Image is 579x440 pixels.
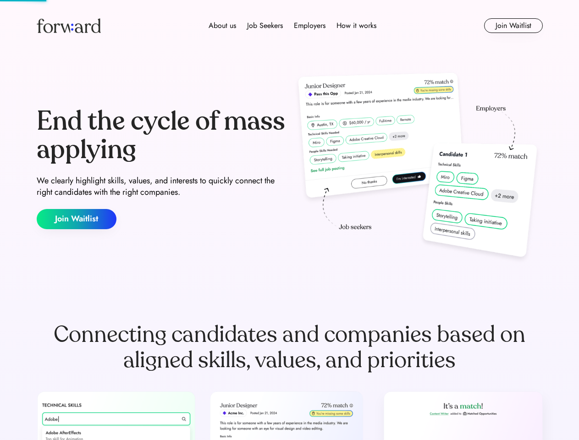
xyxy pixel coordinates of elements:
div: About us [209,20,236,31]
div: Employers [294,20,325,31]
button: Join Waitlist [37,209,116,229]
button: Join Waitlist [484,18,543,33]
div: Connecting candidates and companies based on aligned skills, values, and priorities [37,322,543,373]
div: How it works [336,20,376,31]
img: hero-image.png [293,70,543,267]
div: End the cycle of mass applying [37,107,286,164]
div: We clearly highlight skills, values, and interests to quickly connect the right candidates with t... [37,175,286,198]
img: Forward logo [37,18,101,33]
div: Job Seekers [247,20,283,31]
